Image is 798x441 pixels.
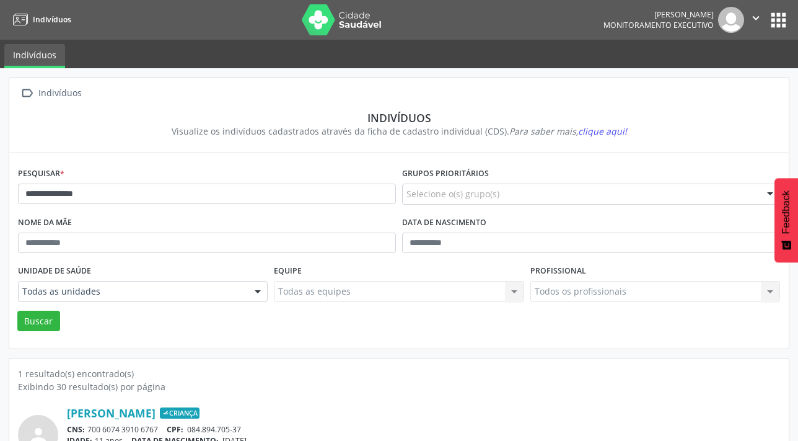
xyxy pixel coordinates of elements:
a:  Indivíduos [18,84,84,102]
div: Indivíduos [27,111,771,125]
label: Profissional [530,262,586,281]
span: CPF: [167,424,183,435]
span: Feedback [781,190,792,234]
button:  [744,7,768,33]
label: Nome da mãe [18,213,72,233]
span: 084.894.705-37 [187,424,241,435]
div: 700 6074 3910 6767 [67,424,780,435]
div: 1 resultado(s) encontrado(s) [18,367,780,380]
label: Unidade de saúde [18,262,91,281]
a: [PERSON_NAME] [67,406,156,420]
i: Para saber mais, [509,125,627,137]
span: CNS: [67,424,85,435]
span: clique aqui! [578,125,627,137]
img: img [718,7,744,33]
span: Selecione o(s) grupo(s) [406,187,499,200]
button: Feedback - Mostrar pesquisa [774,178,798,262]
div: Visualize os indivíduos cadastrados através da ficha de cadastro individual (CDS). [27,125,771,138]
label: Pesquisar [18,164,64,184]
div: [PERSON_NAME] [603,9,714,20]
label: Data de nascimento [402,213,486,233]
span: Monitoramento Executivo [603,20,714,30]
label: Equipe [274,262,302,281]
span: Todas as unidades [22,285,242,298]
button: Buscar [17,311,60,332]
i:  [18,84,36,102]
span: Criança [160,408,199,419]
span: Indivíduos [33,14,71,25]
button: apps [768,9,789,31]
div: Exibindo 30 resultado(s) por página [18,380,780,393]
label: Grupos prioritários [402,164,489,184]
div: Indivíduos [36,84,84,102]
a: Indivíduos [4,44,65,68]
a: Indivíduos [9,9,71,30]
i:  [749,11,763,25]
